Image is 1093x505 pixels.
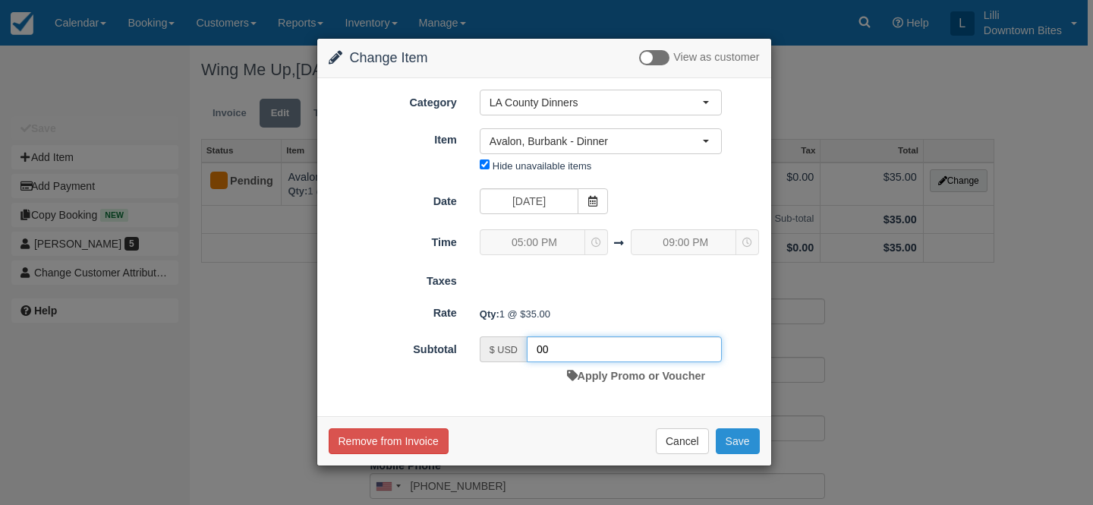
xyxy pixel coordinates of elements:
button: Cancel [656,428,709,454]
button: Avalon, Burbank - Dinner [480,128,722,154]
label: Item [317,127,468,148]
span: Avalon, Burbank - Dinner [490,134,702,149]
span: LA County Dinners [490,95,702,110]
div: 1 @ $35.00 [468,301,771,327]
label: Time [317,229,468,251]
a: Apply Promo or Voucher [567,370,705,382]
button: Save [716,428,760,454]
label: Date [317,188,468,210]
button: Remove from Invoice [329,428,449,454]
label: Taxes [317,268,468,289]
small: $ USD [490,345,518,355]
span: Change Item [350,50,428,65]
span: View as customer [673,52,759,64]
label: Hide unavailable items [493,160,591,172]
button: LA County Dinners [480,90,722,115]
label: Subtotal [317,336,468,358]
strong: Qty [480,308,499,320]
label: Category [317,90,468,111]
label: Rate [317,300,468,321]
